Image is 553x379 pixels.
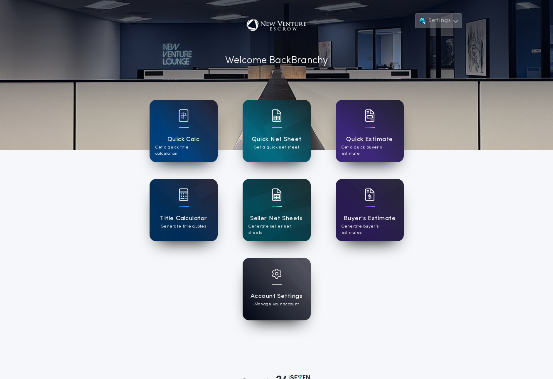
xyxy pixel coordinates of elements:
[344,214,396,223] h1: Buyer's Estimate
[179,109,189,122] img: card icon
[342,144,398,157] p: Get a quick buyer's estimate
[225,53,328,68] p: Welcome Back Branchy
[342,223,398,236] p: Generate buyer's estimates
[150,179,218,241] a: card iconTitle CalculatorGenerate title quotes
[155,144,212,157] p: Get a quick title calculation
[415,13,462,28] button: Settings
[336,179,404,241] a: card iconBuyer's EstimateGenerate buyer's estimates
[248,223,305,236] p: Generate seller net sheets
[346,135,393,144] h1: Quick Estimate
[254,144,299,151] p: Get a quick net sheet
[167,135,200,144] h1: Quick Calc
[243,179,311,241] a: card iconSeller Net SheetsGenerate seller net sheets
[272,269,282,279] img: card icon
[239,13,314,38] img: account-logo
[150,100,218,162] a: card iconQuick CalcGet a quick title calculation
[243,258,311,320] a: card iconAccount SettingsManage your account
[161,223,206,230] p: Generate title quotes
[252,135,302,144] h1: Quick Net Sheet
[365,109,375,122] img: card icon
[250,214,303,223] h1: Seller Net Sheets
[336,100,404,162] a: card iconQuick EstimateGet a quick buyer's estimate
[251,292,302,301] h1: Account Settings
[160,214,207,223] h1: Title Calculator
[272,109,282,122] img: card icon
[254,301,299,307] p: Manage your account
[272,188,282,201] img: card icon
[365,188,375,201] img: card icon
[418,17,427,25] img: user avatar
[243,100,311,162] a: card iconQuick Net SheetGet a quick net sheet
[179,188,189,201] img: card icon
